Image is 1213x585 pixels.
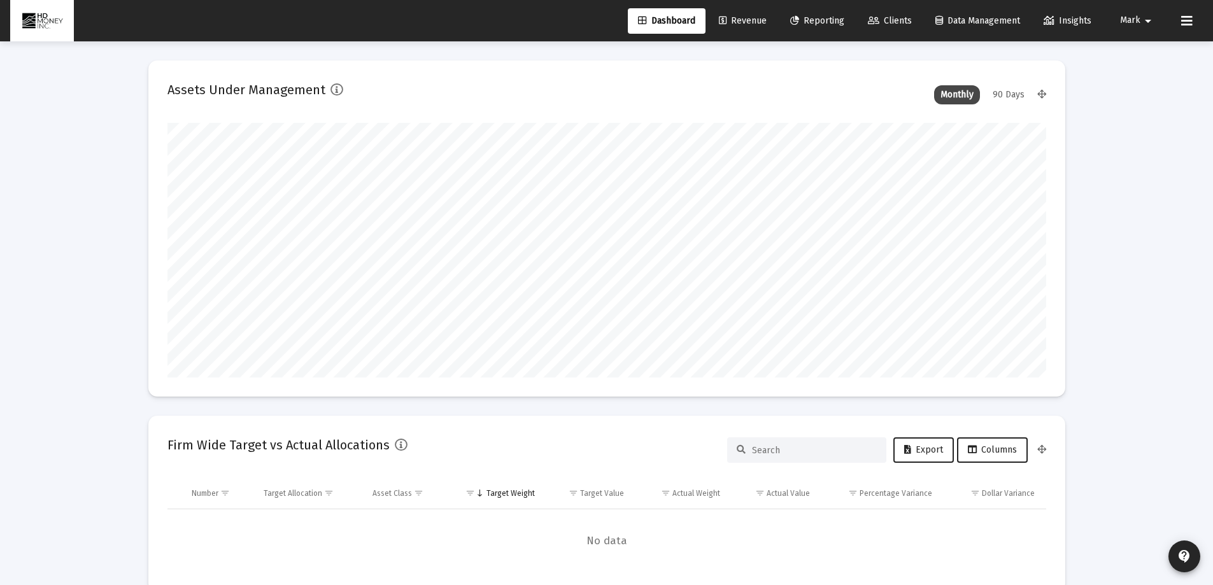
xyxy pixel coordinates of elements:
span: Insights [1044,15,1091,26]
span: Show filter options for column 'Actual Weight' [661,488,670,498]
div: Target Weight [486,488,535,498]
span: Revenue [719,15,767,26]
span: Show filter options for column 'Percentage Variance' [848,488,858,498]
td: Column Asset Class [364,478,448,509]
span: Export [904,444,943,455]
a: Revenue [709,8,777,34]
input: Search [752,445,877,456]
td: Column Dollar Variance [941,478,1046,509]
a: Data Management [925,8,1030,34]
button: Columns [957,437,1028,463]
td: Column Actual Value [729,478,819,509]
td: Column Target Value [544,478,634,509]
div: Asset Class [372,488,412,498]
div: Percentage Variance [860,488,932,498]
span: Show filter options for column 'Target Value' [569,488,578,498]
div: Target Allocation [264,488,322,498]
span: Dashboard [638,15,695,26]
div: Data grid [167,478,1046,573]
span: Show filter options for column 'Number' [220,488,230,498]
mat-icon: arrow_drop_down [1140,8,1156,34]
span: Columns [968,444,1017,455]
span: Show filter options for column 'Target Weight' [465,488,475,498]
div: Monthly [934,85,980,104]
div: Number [192,488,218,498]
a: Insights [1033,8,1102,34]
button: Export [893,437,954,463]
span: Mark [1120,15,1140,26]
td: Column Target Weight [448,478,544,509]
a: Reporting [780,8,855,34]
span: Show filter options for column 'Dollar Variance' [970,488,980,498]
div: Actual Weight [672,488,720,498]
div: 90 Days [986,85,1031,104]
td: Column Target Allocation [255,478,364,509]
button: Mark [1105,8,1171,33]
span: Clients [868,15,912,26]
div: Dollar Variance [982,488,1035,498]
h2: Assets Under Management [167,80,325,100]
a: Dashboard [628,8,706,34]
div: Target Value [580,488,624,498]
span: Show filter options for column 'Actual Value' [755,488,765,498]
span: Reporting [790,15,844,26]
img: Dashboard [20,8,64,34]
td: Column Actual Weight [633,478,728,509]
span: Data Management [935,15,1020,26]
span: Show filter options for column 'Target Allocation' [324,488,334,498]
td: Column Number [183,478,255,509]
mat-icon: contact_support [1177,549,1192,564]
span: No data [167,534,1046,548]
span: Show filter options for column 'Asset Class' [414,488,423,498]
td: Column Percentage Variance [819,478,941,509]
h2: Firm Wide Target vs Actual Allocations [167,435,390,455]
div: Actual Value [767,488,810,498]
a: Clients [858,8,922,34]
